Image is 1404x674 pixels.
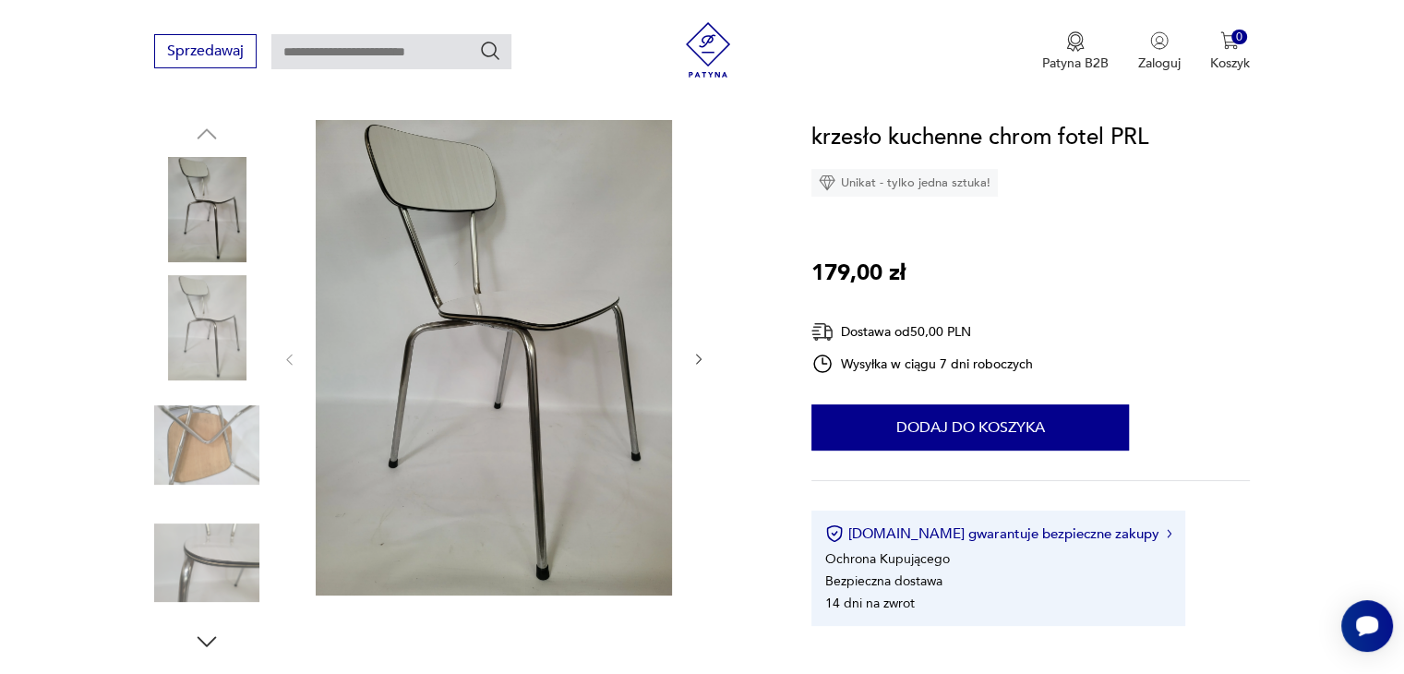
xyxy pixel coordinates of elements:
div: Dostawa od 50,00 PLN [811,320,1033,343]
li: Ochrona Kupującego [825,550,950,568]
button: [DOMAIN_NAME] gwarantuje bezpieczne zakupy [825,524,1171,543]
a: Sprzedawaj [154,46,257,59]
img: Ikona dostawy [811,320,834,343]
img: Zdjęcie produktu krzesło kuchenne chrom fotel PRL [154,392,259,498]
div: Unikat - tylko jedna sztuka! [811,169,998,197]
img: Ikona certyfikatu [825,524,844,543]
a: Ikona medaluPatyna B2B [1042,31,1109,72]
li: 14 dni na zwrot [825,595,915,612]
p: Koszyk [1210,54,1250,72]
img: Zdjęcie produktu krzesło kuchenne chrom fotel PRL [154,275,259,380]
div: Wysyłka w ciągu 7 dni roboczych [811,353,1033,375]
img: Zdjęcie produktu krzesło kuchenne chrom fotel PRL [316,120,672,596]
img: Ikona medalu [1066,31,1085,52]
div: 0 [1231,30,1247,45]
img: Ikona koszyka [1220,31,1239,50]
li: Bezpieczna dostawa [825,572,942,590]
p: 179,00 zł [811,256,906,291]
img: Ikona strzałki w prawo [1167,529,1172,538]
button: Sprzedawaj [154,34,257,68]
p: Patyna B2B [1042,54,1109,72]
img: Patyna - sklep z meblami i dekoracjami vintage [680,22,736,78]
h1: krzesło kuchenne chrom fotel PRL [811,120,1148,155]
button: Dodaj do koszyka [811,404,1129,451]
img: Zdjęcie produktu krzesło kuchenne chrom fotel PRL [154,511,259,616]
button: Szukaj [479,40,501,62]
button: 0Koszyk [1210,31,1250,72]
img: Ikona diamentu [819,175,835,191]
button: Patyna B2B [1042,31,1109,72]
button: Zaloguj [1138,31,1181,72]
img: Zdjęcie produktu krzesło kuchenne chrom fotel PRL [154,157,259,262]
p: Zaloguj [1138,54,1181,72]
iframe: Smartsupp widget button [1341,600,1393,652]
img: Ikonka użytkownika [1150,31,1169,50]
